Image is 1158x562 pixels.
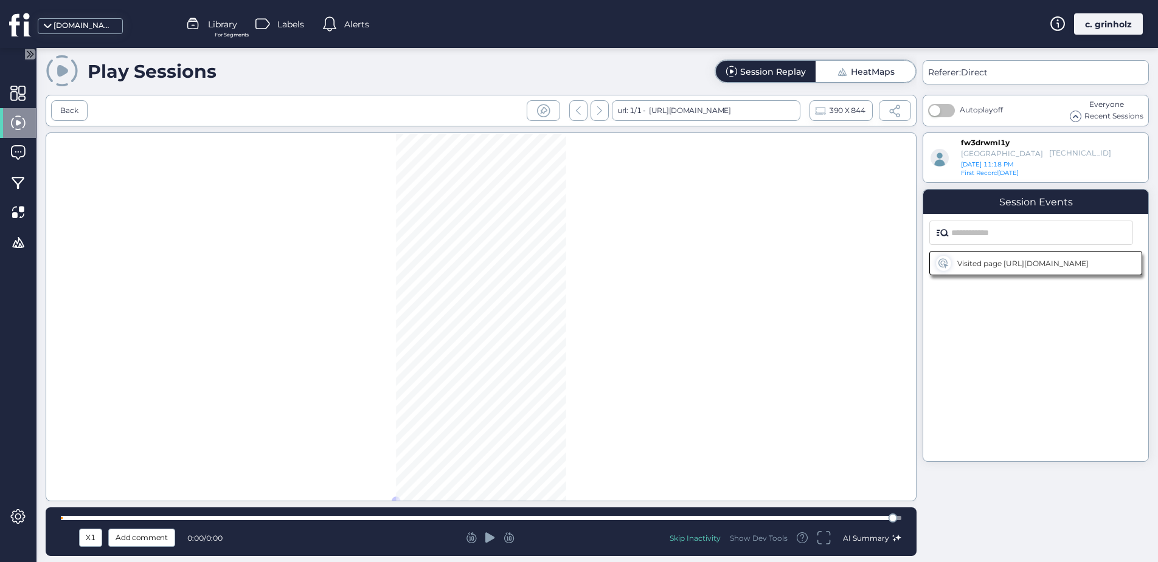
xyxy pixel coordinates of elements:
[730,533,788,543] div: Show Dev Tools
[961,138,1021,148] div: fw3drwml1y
[88,60,217,83] div: Play Sessions
[646,100,731,121] div: [URL][DOMAIN_NAME]
[957,259,1115,268] div: Visited page [URL][DOMAIN_NAME]
[961,169,998,177] span: First Record
[961,67,988,78] span: Direct
[187,533,204,543] span: 0:00
[843,533,889,543] span: AI Summary
[740,67,806,76] div: Session Replay
[1084,111,1143,122] span: Recent Sessions
[960,105,1003,114] span: Autoplay
[215,31,249,39] span: For Segments
[961,169,1027,177] div: [DATE]
[829,104,865,117] span: 390 X 844
[206,533,223,543] span: 0:00
[208,18,237,31] span: Library
[928,67,961,78] span: Referer:
[993,105,1003,114] span: off
[961,149,1043,158] div: [GEOGRAPHIC_DATA]
[1049,148,1097,159] div: [TECHNICAL_ID]
[344,18,369,31] span: Alerts
[1070,99,1143,111] div: Everyone
[60,105,78,117] div: Back
[187,533,230,543] div: /
[961,160,1057,169] div: [DATE] 11:18 PM
[54,20,114,32] div: [DOMAIN_NAME]
[82,531,99,544] div: X1
[999,196,1073,208] div: Session Events
[670,533,721,543] div: Skip Inactivity
[116,531,168,544] span: Add comment
[851,67,895,76] div: HeatMaps
[612,100,800,121] div: url: 1/1 -
[1074,13,1143,35] div: c. grinholz
[277,18,304,31] span: Labels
